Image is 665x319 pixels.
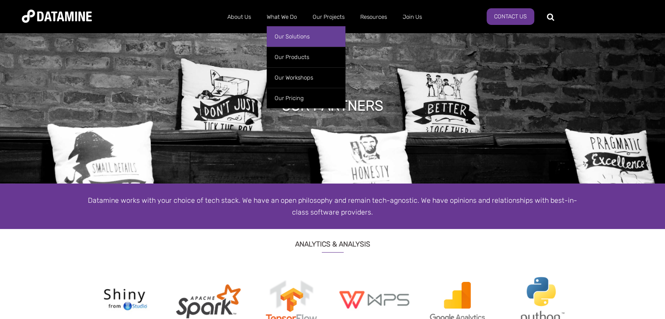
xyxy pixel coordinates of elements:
[487,8,534,25] a: Contact Us
[352,6,395,28] a: Resources
[267,26,345,47] a: Our Solutions
[219,6,259,28] a: About Us
[395,6,430,28] a: Join Us
[267,47,345,67] a: Our Products
[267,88,345,108] a: Our Pricing
[22,10,92,23] img: Datamine
[259,6,305,28] a: What We Do
[84,194,582,218] div: Datamine works with your choice of tech stack. We have an open philosophy and remain tech-agnosti...
[305,6,352,28] a: Our Projects
[84,229,582,253] h3: ANALYTICS & ANALYSIS
[267,67,345,88] a: Our Workshops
